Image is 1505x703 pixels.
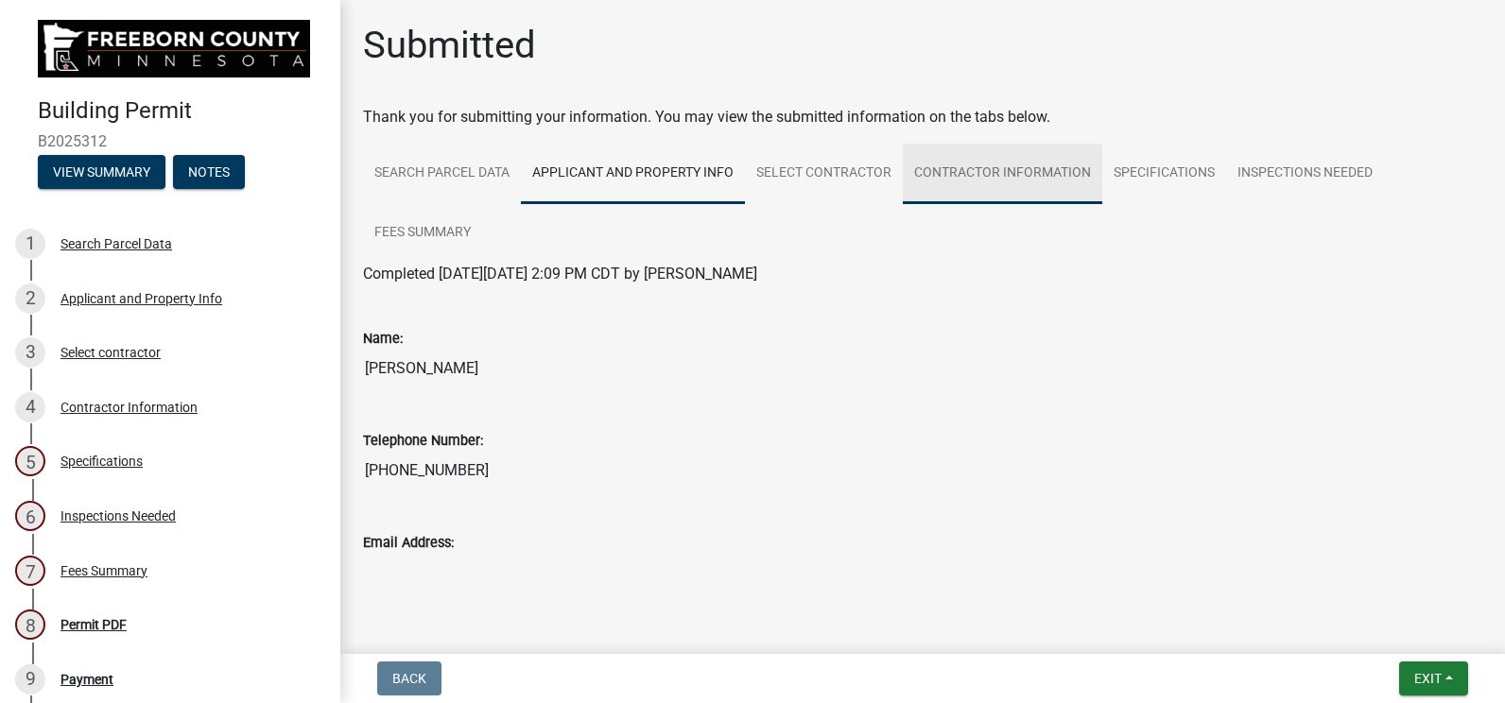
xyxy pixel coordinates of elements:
div: 5 [15,446,45,476]
h4: Building Permit [38,97,325,125]
div: 9 [15,664,45,694]
div: Thank you for submitting your information. You may view the submitted information on the tabs below. [363,106,1482,129]
a: Specifications [1102,144,1226,204]
div: 3 [15,337,45,368]
div: 8 [15,609,45,640]
div: Search Parcel Data [61,237,172,250]
span: Completed [DATE][DATE] 2:09 PM CDT by [PERSON_NAME] [363,265,757,283]
a: Inspections Needed [1226,144,1384,204]
div: Specifications [61,454,143,468]
button: Notes [173,155,245,189]
a: Contractor Information [903,144,1102,204]
label: Telephone Number: [363,435,483,448]
div: 1 [15,229,45,259]
div: 4 [15,392,45,422]
div: 7 [15,556,45,586]
div: Contractor Information [61,401,198,414]
div: Fees Summary [61,564,147,577]
wm-modal-confirm: Notes [173,165,245,180]
div: Inspections Needed [61,509,176,523]
div: Payment [61,673,113,686]
div: Permit PDF [61,618,127,631]
a: Search Parcel Data [363,144,521,204]
wm-modal-confirm: Summary [38,165,165,180]
div: Applicant and Property Info [61,292,222,305]
a: Applicant and Property Info [521,144,745,204]
label: Email Address: [363,537,454,550]
a: Select contractor [745,144,903,204]
span: Back [392,671,426,686]
button: Back [377,661,441,695]
div: 6 [15,501,45,531]
h1: Submitted [363,23,536,68]
div: 2 [15,283,45,314]
img: Freeborn County, Minnesota [38,20,310,77]
span: Exit [1414,671,1442,686]
label: Name: [363,333,403,346]
div: Select contractor [61,346,161,359]
span: B2025312 [38,132,303,150]
button: View Summary [38,155,165,189]
a: Fees Summary [363,203,482,264]
button: Exit [1399,661,1468,695]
